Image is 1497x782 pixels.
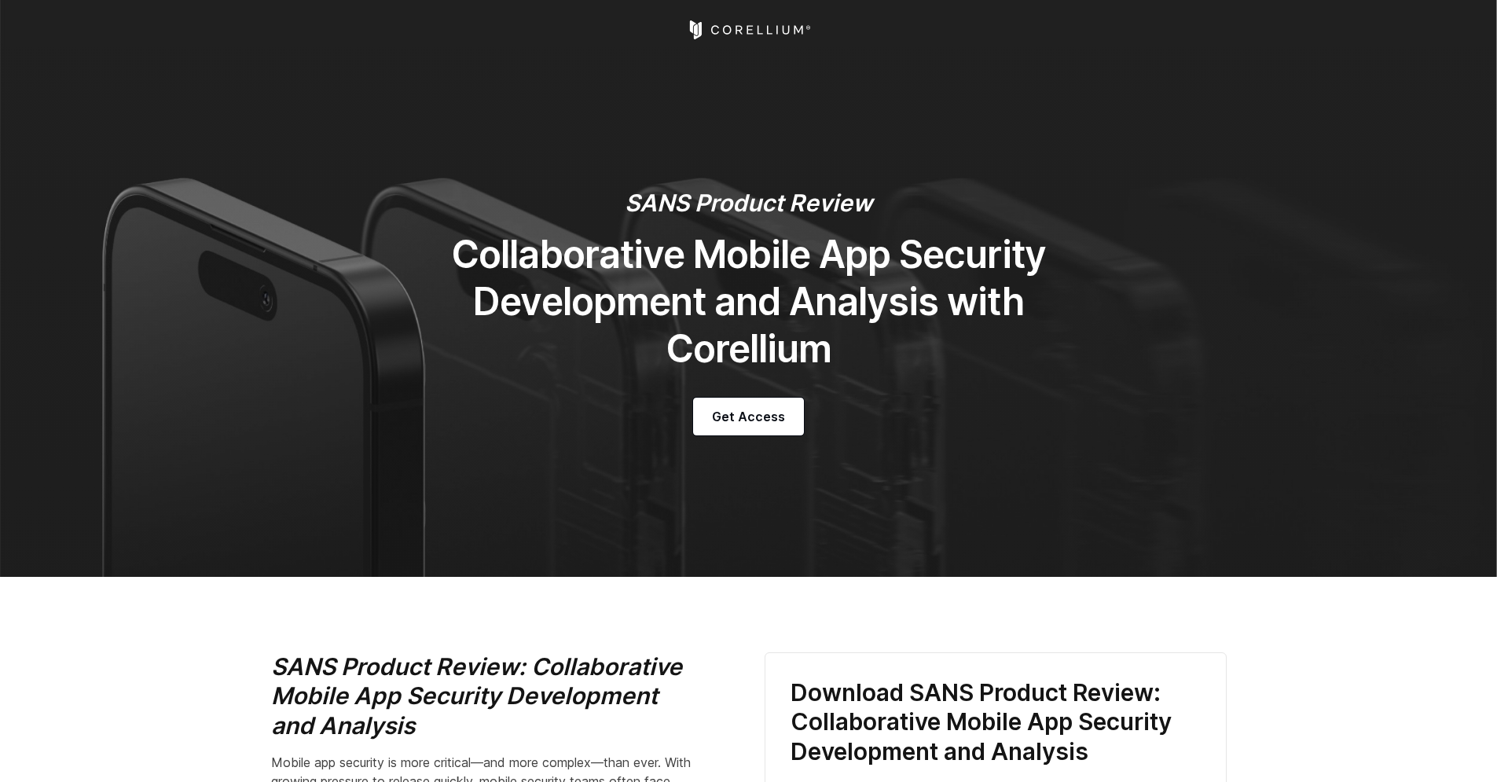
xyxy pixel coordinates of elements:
span: Get Access [712,407,785,426]
i: SANS Product Review: Collaborative Mobile App Security Development and Analysis [271,652,682,740]
a: Corellium Home [686,20,811,39]
a: Get Access [693,398,804,435]
h3: Download SANS Product Review: Collaborative Mobile App Security Development and Analysis [791,678,1201,767]
h1: Collaborative Mobile App Security Development and Analysis with Corellium [395,231,1103,373]
em: SANS Product Review [625,189,872,217]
